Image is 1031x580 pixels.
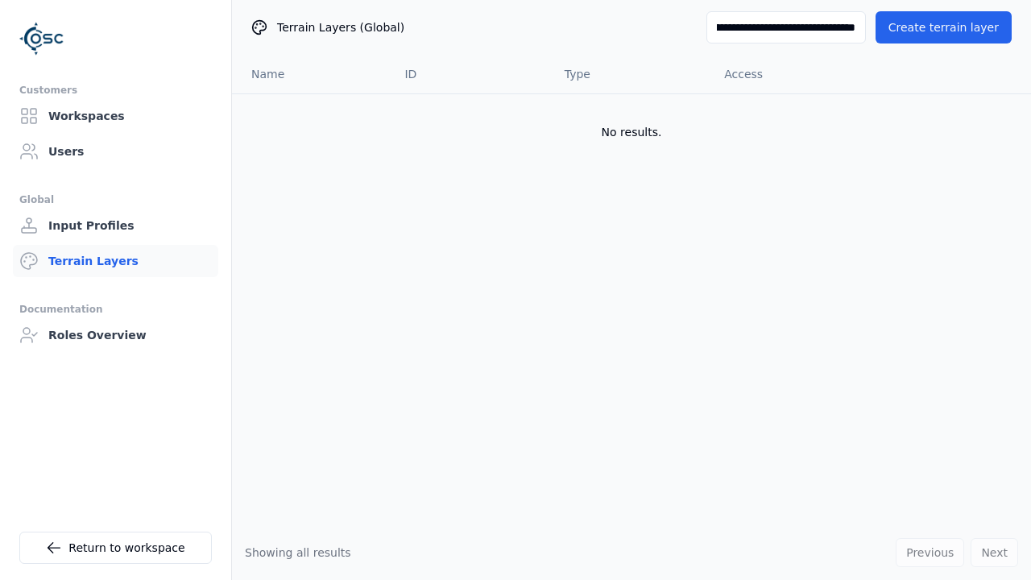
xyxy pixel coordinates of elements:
th: ID [391,55,551,93]
a: Return to workspace [19,532,212,564]
td: No results. [232,93,1031,171]
a: Input Profiles [13,209,218,242]
img: Logo [19,16,64,61]
button: Create terrain layer [876,11,1012,43]
a: Terrain Layers [13,245,218,277]
span: Terrain Layers (Global) [277,19,404,35]
div: Global [19,190,212,209]
th: Access [711,55,871,93]
th: Type [552,55,711,93]
div: Documentation [19,300,212,319]
a: Roles Overview [13,319,218,351]
a: Workspaces [13,100,218,132]
a: Users [13,135,218,168]
div: Customers [19,81,212,100]
span: Showing all results [245,546,351,559]
th: Name [232,55,391,93]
